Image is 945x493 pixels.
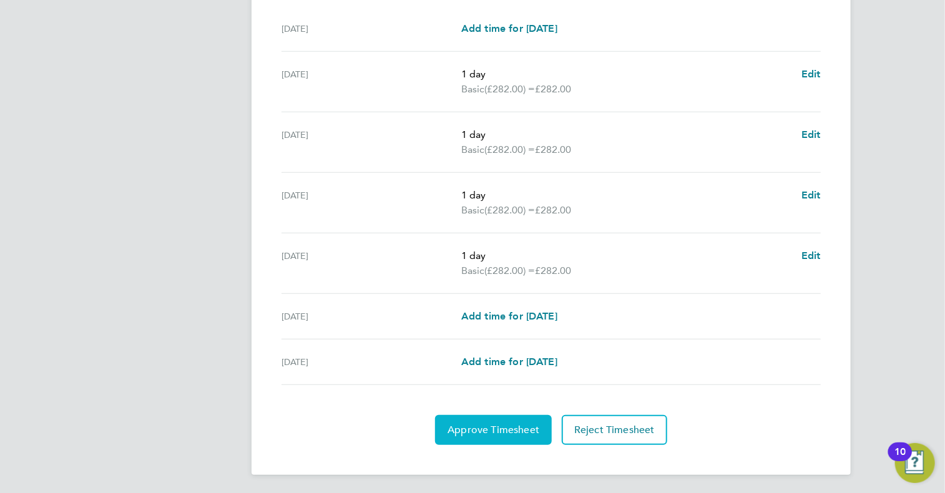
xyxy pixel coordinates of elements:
[535,265,571,276] span: £282.00
[562,415,667,445] button: Reject Timesheet
[282,67,461,97] div: [DATE]
[801,188,821,203] a: Edit
[535,83,571,95] span: £282.00
[801,248,821,263] a: Edit
[282,127,461,157] div: [DATE]
[801,250,821,261] span: Edit
[461,354,557,369] a: Add time for [DATE]
[282,188,461,218] div: [DATE]
[461,127,791,142] p: 1 day
[461,21,557,36] a: Add time for [DATE]
[461,67,791,82] p: 1 day
[282,309,461,324] div: [DATE]
[461,263,484,278] span: Basic
[461,310,557,322] span: Add time for [DATE]
[895,443,935,483] button: Open Resource Center, 10 new notifications
[801,127,821,142] a: Edit
[461,188,791,203] p: 1 day
[282,21,461,36] div: [DATE]
[535,144,571,155] span: £282.00
[435,415,552,445] button: Approve Timesheet
[801,68,821,80] span: Edit
[574,424,655,436] span: Reject Timesheet
[282,354,461,369] div: [DATE]
[461,82,484,97] span: Basic
[461,142,484,157] span: Basic
[461,356,557,368] span: Add time for [DATE]
[461,203,484,218] span: Basic
[484,144,535,155] span: (£282.00) =
[282,248,461,278] div: [DATE]
[801,67,821,82] a: Edit
[801,129,821,140] span: Edit
[801,189,821,201] span: Edit
[461,309,557,324] a: Add time for [DATE]
[535,204,571,216] span: £282.00
[461,22,557,34] span: Add time for [DATE]
[484,83,535,95] span: (£282.00) =
[484,204,535,216] span: (£282.00) =
[484,265,535,276] span: (£282.00) =
[894,452,906,468] div: 10
[448,424,539,436] span: Approve Timesheet
[461,248,791,263] p: 1 day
